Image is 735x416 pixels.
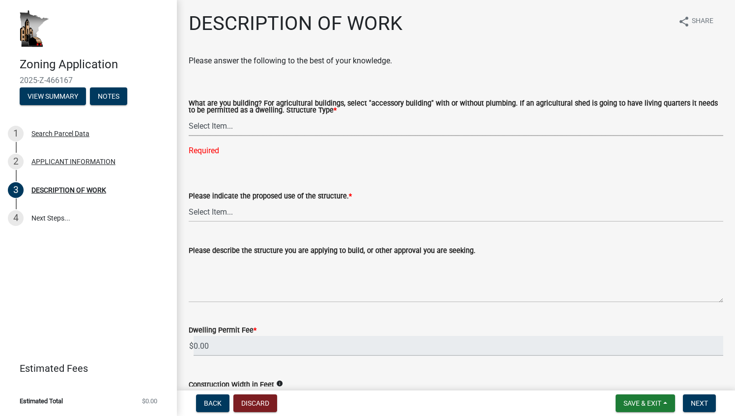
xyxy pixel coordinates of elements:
[31,130,89,137] div: Search Parcel Data
[90,93,127,101] wm-modal-confirm: Notes
[691,399,708,407] span: Next
[623,399,661,407] span: Save & Exit
[189,193,352,200] label: Please indicate the proposed use of the structure.
[204,399,222,407] span: Back
[683,394,716,412] button: Next
[20,76,157,85] span: 2025-Z-466167
[678,16,690,28] i: share
[8,210,24,226] div: 4
[189,336,194,356] span: $
[90,87,127,105] button: Notes
[31,187,106,194] div: DESCRIPTION OF WORK
[276,380,283,387] i: info
[189,327,256,334] label: Dwelling Permit Fee
[189,100,723,114] label: What are you building? For agricultural buildings, select "accessory building" with or without pl...
[189,145,723,157] div: Required
[189,248,476,254] label: Please describe the structure you are applying to build, or other approval you are seeking.
[8,154,24,169] div: 2
[142,398,157,404] span: $0.00
[20,10,49,47] img: Houston County, Minnesota
[692,16,713,28] span: Share
[189,55,723,67] p: Please answer the following to the best of your knowledge.
[20,57,169,72] h4: Zoning Application
[8,359,161,378] a: Estimated Fees
[616,394,675,412] button: Save & Exit
[189,382,274,388] label: Construction Width in Feet
[20,87,86,105] button: View Summary
[233,394,277,412] button: Discard
[20,93,86,101] wm-modal-confirm: Summary
[670,12,721,31] button: shareShare
[31,158,115,165] div: APPLICANT INFORMATION
[8,126,24,141] div: 1
[20,398,63,404] span: Estimated Total
[196,394,229,412] button: Back
[8,182,24,198] div: 3
[189,12,402,35] h1: DESCRIPTION OF WORK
